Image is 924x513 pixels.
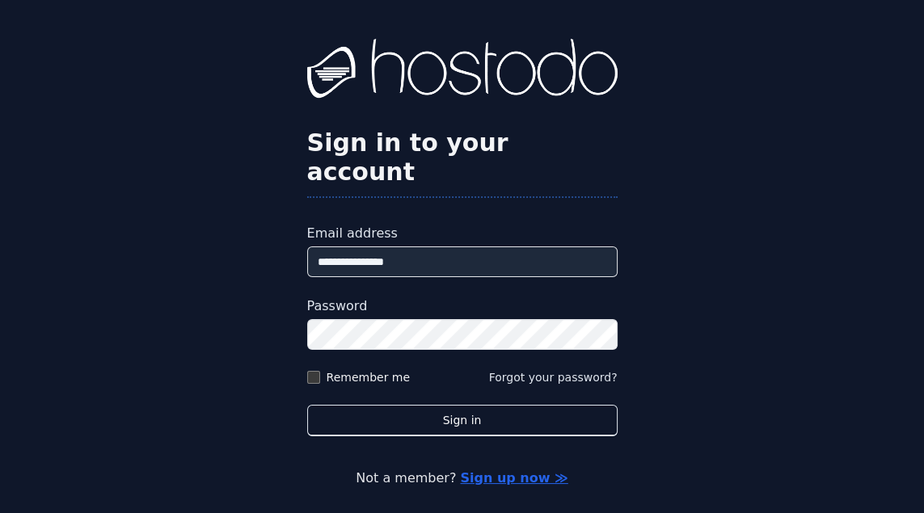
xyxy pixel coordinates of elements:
button: Sign in [307,405,618,436]
button: Forgot your password? [489,369,618,385]
a: Sign up now ≫ [460,470,567,486]
h2: Sign in to your account [307,128,618,187]
label: Remember me [327,369,411,385]
p: Not a member? [65,469,859,488]
label: Password [307,296,618,316]
img: Hostodo [307,39,618,103]
label: Email address [307,224,618,243]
